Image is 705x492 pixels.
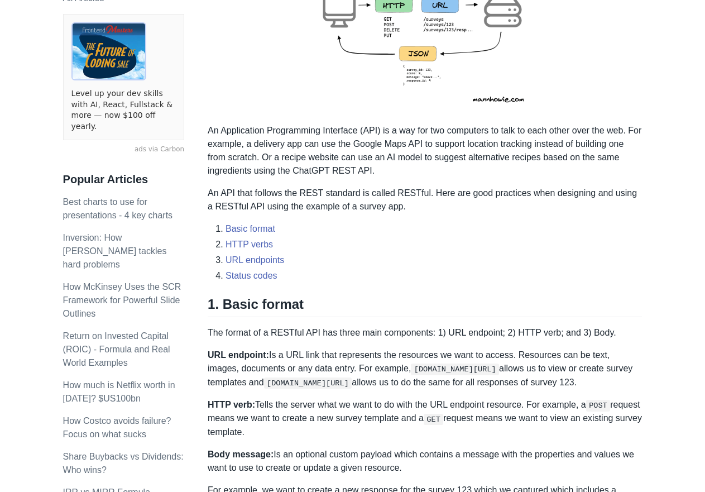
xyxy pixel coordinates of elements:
p: Is a URL link that represents the resources we want to access. Resources can be text, images, doc... [208,348,642,389]
a: Return on Invested Capital (ROIC) - Formula and Real World Examples [63,331,170,367]
a: Level up your dev skills with AI, React, Fullstack & more — now $100 off yearly. [71,88,176,132]
p: An Application Programming Interface (API) is a way for two computers to talk to each other over ... [208,124,642,178]
a: HTTP verbs [226,240,273,249]
strong: URL endpoint: [208,350,269,360]
a: Best charts to use for presentations - 4 key charts [63,197,173,220]
img: ads via Carbon [71,22,146,80]
a: Inversion: How [PERSON_NAME] tackles hard problems [63,233,167,269]
a: Share Buybacks vs Dividends: Who wins? [63,452,184,475]
a: URL endpoints [226,255,284,265]
a: How McKinsey Uses the SCR Framework for Powerful Slide Outlines [63,282,181,318]
a: Basic format [226,224,275,233]
h2: 1. Basic format [208,296,642,317]
p: The format of a RESTful API has three main components: 1) URL endpoint; 2) HTTP verb; and 3) Body. [208,326,642,340]
a: ads via Carbon [63,145,184,155]
a: How much is Netflix worth in [DATE]? $US100bn [63,380,175,403]
p: An API that follows the REST standard is called RESTful. Here are good practices when designing a... [208,187,642,213]
h3: Popular Articles [63,173,184,187]
code: POST [586,400,611,411]
code: [DOMAIN_NAME][URL] [264,378,352,389]
strong: Body message: [208,450,274,459]
strong: HTTP verb: [208,400,255,409]
code: GET [424,414,443,425]
a: Status codes [226,271,277,280]
a: How Costco avoids failure? Focus on what sucks [63,416,171,439]
code: [DOMAIN_NAME][URL] [411,364,499,375]
p: Tells the server what we want to do with the URL endpoint resource. For example, a request means ... [208,398,642,439]
p: Is an optional custom payload which contains a message with the properties and values we want to ... [208,448,642,475]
